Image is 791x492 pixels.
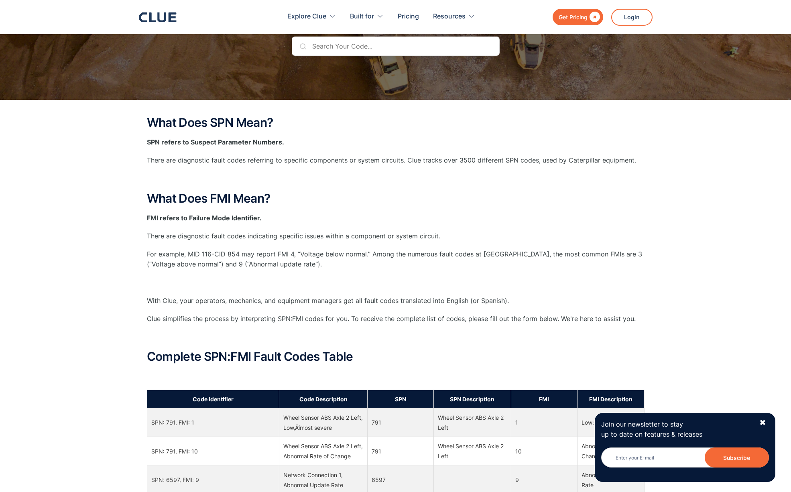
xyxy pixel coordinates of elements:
td: SPN: 791, FMI: 10 [147,437,279,466]
div: Resources [433,4,475,29]
input: Enter your E-mail [601,447,769,468]
input: Search Your Code... [292,37,500,56]
a: Get Pricing [553,9,603,25]
p: ‍ [147,278,645,288]
input: Subscribe [705,447,769,468]
div: Resources [433,4,466,29]
div: Abnormal Update Rate [582,470,640,490]
div: Get Pricing [559,12,588,22]
div: Explore Clue [287,4,326,29]
td: 1 [511,408,577,437]
div: Wheel Sensor ABS Axle 2 Left [438,441,507,461]
h2: Complete SPN:FMI Fault Codes Table [147,350,645,363]
h2: What Does SPN Mean? [147,116,645,129]
th: SPN [367,390,433,408]
th: FMI [511,390,577,408]
strong: FMI refers to Failure Mode Identifier. [147,214,262,222]
td: Low; most severe [577,408,644,437]
p: ‍ [147,174,645,184]
div: Built for [350,4,374,29]
div:  [588,12,600,22]
th: FMI Description [577,390,644,408]
div: ✖ [759,418,766,428]
div: Explore Clue [287,4,336,29]
div: Network Connection 1, Abnormal Update Rate [283,470,363,490]
p: There are diagnostic fault codes indicating specific issues within a component or system circuit. [147,231,645,241]
th: Code Identifier [147,390,279,408]
div: Wheel Sensor ABS Axle 2 Left [438,413,507,433]
p: With Clue, your operators, mechanics, and equipment managers get all fault codes translated into ... [147,296,645,306]
div: Wheel Sensor ABS Axle 2 Left, Low‚Äîmost severe [283,413,363,433]
td: SPN: 791, FMI: 1 [147,408,279,437]
h2: What Does FMI Mean? [147,192,645,205]
strong: SPN refers to Suspect Parameter Numbers. [147,138,284,146]
th: SPN Description [433,390,511,408]
p: ‍ [147,332,645,342]
div: Abnormal Rate of Change [582,441,640,461]
a: Pricing [398,4,419,29]
p: For example, MID 116-CID 854 may report FMI 4, “Voltage below normal.” Among the numerous fault c... [147,249,645,269]
td: 791 [367,408,433,437]
p: There are diagnostic fault codes referring to specific components or system circuits. Clue tracks... [147,155,645,165]
div: Built for [350,4,384,29]
form: Newsletter [601,447,769,476]
p: Clue simplifies the process by interpreting SPN:FMI codes for you. To receive the complete list o... [147,314,645,324]
p: ‍ [147,371,645,381]
th: Code Description [279,390,367,408]
div: Wheel Sensor ABS Axle 2 Left, Abnormal Rate of Change [283,441,363,461]
td: 10 [511,437,577,466]
td: 791 [367,437,433,466]
a: Login [611,9,653,26]
p: Join our newsletter to stay up to date on features & releases [601,419,752,439]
